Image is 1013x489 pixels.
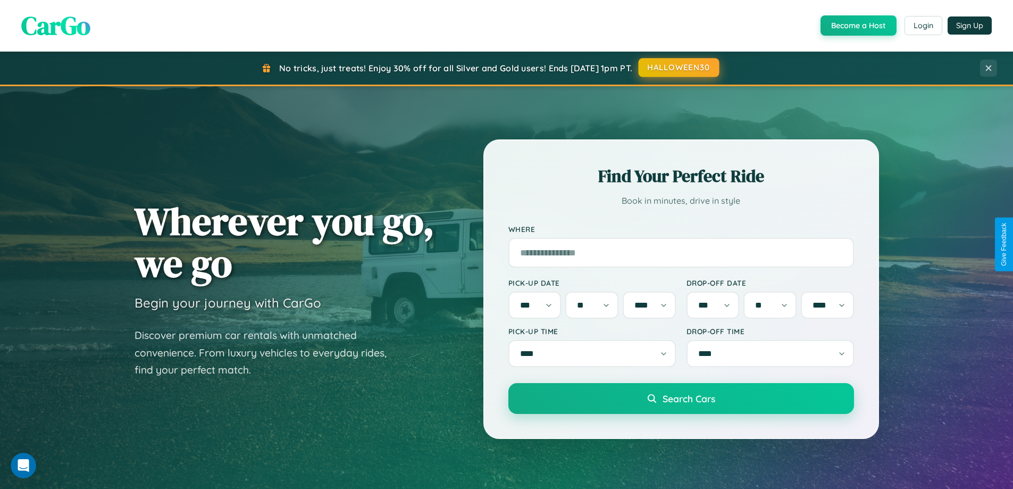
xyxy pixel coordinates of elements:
[508,327,676,336] label: Pick-up Time
[639,58,719,77] button: HALLOWEEN30
[135,327,400,379] p: Discover premium car rentals with unmatched convenience. From luxury vehicles to everyday rides, ...
[508,193,854,209] p: Book in minutes, drive in style
[11,453,36,478] iframe: Intercom live chat
[663,393,715,404] span: Search Cars
[948,16,992,35] button: Sign Up
[21,8,90,43] span: CarGo
[687,278,854,287] label: Drop-off Date
[508,383,854,414] button: Search Cars
[508,278,676,287] label: Pick-up Date
[687,327,854,336] label: Drop-off Time
[279,63,632,73] span: No tricks, just treats! Enjoy 30% off for all Silver and Gold users! Ends [DATE] 1pm PT.
[905,16,942,35] button: Login
[135,200,434,284] h1: Wherever you go, we go
[135,295,321,311] h3: Begin your journey with CarGo
[821,15,897,36] button: Become a Host
[508,164,854,188] h2: Find Your Perfect Ride
[508,225,854,234] label: Where
[1000,223,1008,266] div: Give Feedback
